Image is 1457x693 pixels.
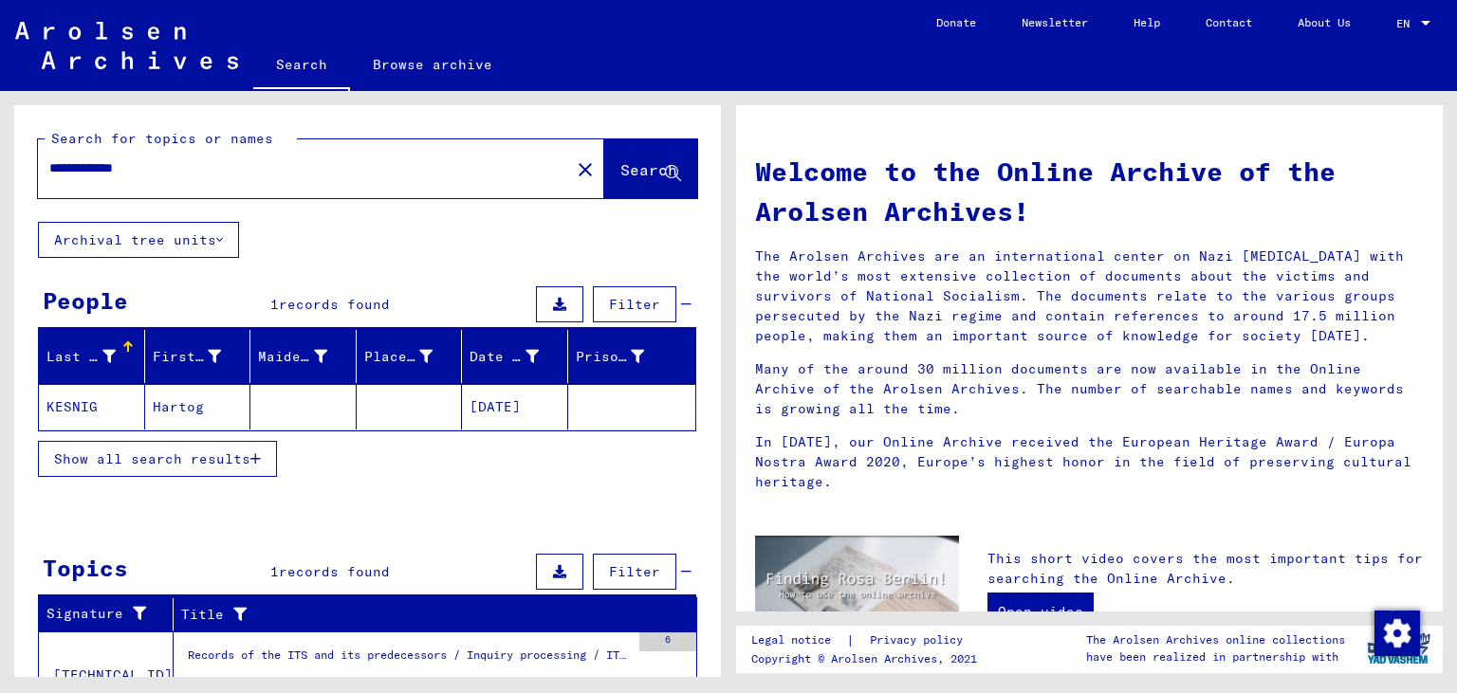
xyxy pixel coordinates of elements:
[43,551,128,585] div: Topics
[46,599,173,629] div: Signature
[250,330,357,383] mat-header-cell: Maiden Name
[755,536,959,647] img: video.jpg
[153,347,222,367] div: First Name
[54,450,250,467] span: Show all search results
[620,160,677,179] span: Search
[604,139,697,198] button: Search
[609,296,660,313] span: Filter
[470,347,539,367] div: Date of Birth
[46,341,144,372] div: Last Name
[38,441,277,477] button: Show all search results
[46,604,149,624] div: Signature
[568,330,696,383] mat-header-cell: Prisoner #
[279,563,390,580] span: records found
[751,630,846,650] a: Legal notice
[751,630,986,650] div: |
[357,330,463,383] mat-header-cell: Place of Birth
[470,341,567,372] div: Date of Birth
[181,605,650,625] div: Title
[145,330,251,383] mat-header-cell: First Name
[181,599,673,629] div: Title
[1396,17,1417,30] span: EN
[279,296,390,313] span: records found
[755,432,1424,492] p: In [DATE], our Online Archive received the European Heritage Award / Europa Nostra Award 2020, Eu...
[39,384,145,429] mat-cell: KESNIG
[270,296,279,313] span: 1
[755,359,1424,419] p: Many of the around 30 million documents are now available in the Online Archive of the Arolsen Ar...
[1086,631,1345,648] p: The Arolsen Archives online collections
[153,341,250,372] div: First Name
[38,222,239,258] button: Archival tree units
[855,630,986,650] a: Privacy policy
[39,330,145,383] mat-header-cell: Last Name
[258,341,356,372] div: Maiden Name
[576,347,645,367] div: Prisoner #
[755,246,1424,346] p: The Arolsen Archives are an international center on Nazi [MEDICAL_DATA] with the world’s most ext...
[253,42,350,91] a: Search
[258,347,327,367] div: Maiden Name
[43,283,128,318] div: People
[1374,611,1420,656] img: Change consent
[270,563,279,580] span: 1
[145,384,251,429] mat-cell: Hartog
[566,150,604,188] button: Clear
[364,347,433,367] div: Place of Birth
[188,647,630,673] div: Records of the ITS and its predecessors / Inquiry processing / ITS case files as of 1947 / Reposi...
[350,42,515,87] a: Browse archive
[15,22,238,69] img: Arolsen_neg.svg
[462,384,568,429] mat-cell: [DATE]
[987,549,1424,589] p: This short video covers the most important tips for searching the Online Archive.
[1086,648,1345,666] p: have been realized in partnership with
[462,330,568,383] mat-header-cell: Date of Birth
[751,650,986,667] p: Copyright © Arolsen Archives, 2021
[987,593,1094,630] a: Open video
[51,130,273,147] mat-label: Search for topics or names
[576,341,673,372] div: Prisoner #
[46,347,116,367] div: Last Name
[593,286,676,322] button: Filter
[755,152,1424,231] h1: Welcome to the Online Archive of the Arolsen Archives!
[1363,625,1434,672] img: yv_logo.png
[593,554,676,590] button: Filter
[364,341,462,372] div: Place of Birth
[639,632,696,651] div: 6
[574,158,597,181] mat-icon: close
[609,563,660,580] span: Filter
